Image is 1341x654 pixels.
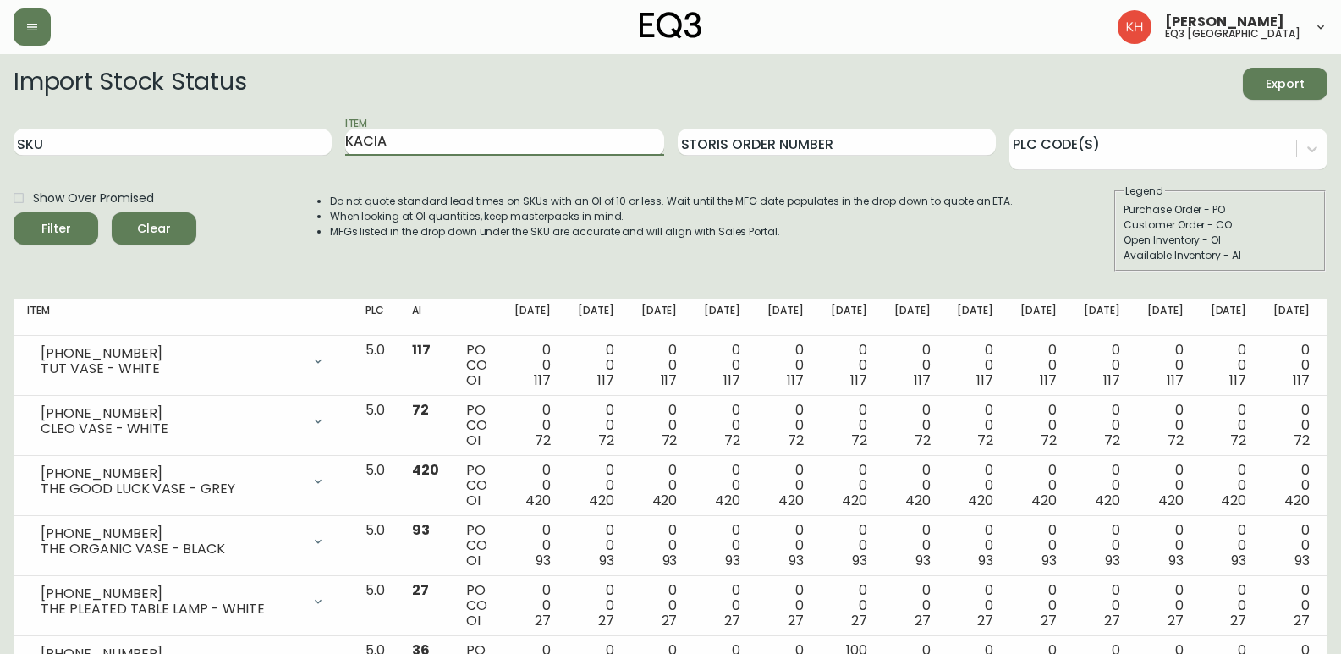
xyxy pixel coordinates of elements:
div: 0 0 [641,523,678,569]
span: 27 [977,611,993,630]
span: 72 [724,431,740,450]
span: 420 [525,491,551,510]
div: 0 0 [1273,583,1310,629]
span: 93 [536,551,551,570]
div: THE ORGANIC VASE - BLACK [41,541,301,557]
div: Open Inventory - OI [1124,233,1316,248]
div: 0 0 [1147,463,1184,508]
div: 0 0 [1020,403,1057,448]
div: 0 0 [641,463,678,508]
span: 93 [852,551,867,570]
span: 117 [1229,371,1246,390]
div: 0 0 [704,343,740,388]
span: 420 [778,491,804,510]
div: 0 0 [514,343,551,388]
span: 420 [715,491,740,510]
div: 0 0 [957,583,993,629]
span: 93 [599,551,614,570]
div: 0 0 [1084,523,1120,569]
div: 0 0 [831,523,867,569]
div: 0 0 [1020,343,1057,388]
div: 0 0 [1020,463,1057,508]
span: OI [466,371,481,390]
div: 0 0 [514,403,551,448]
span: 117 [976,371,993,390]
th: [DATE] [564,299,628,336]
span: 117 [412,340,431,360]
span: 72 [1104,431,1120,450]
span: 420 [412,460,439,480]
td: 5.0 [352,576,398,636]
span: 93 [1231,551,1246,570]
div: 0 0 [1147,343,1184,388]
div: [PHONE_NUMBER] [41,346,301,361]
div: [PHONE_NUMBER]THE GOOD LUCK VASE - GREY [27,463,338,500]
div: THE PLEATED TABLE LAMP - WHITE [41,602,301,617]
li: Do not quote standard lead times on SKUs with an OI of 10 or less. Wait until the MFG date popula... [330,194,1014,209]
span: 27 [1168,611,1184,630]
span: 27 [662,611,678,630]
td: 5.0 [352,396,398,456]
div: PO CO [466,523,487,569]
span: 117 [1040,371,1057,390]
span: 117 [723,371,740,390]
legend: Legend [1124,184,1165,199]
span: 72 [1168,431,1184,450]
div: 0 0 [641,403,678,448]
div: 0 0 [641,583,678,629]
th: [DATE] [628,299,691,336]
div: 0 0 [578,463,614,508]
span: [PERSON_NAME] [1165,15,1284,29]
div: 0 0 [1273,463,1310,508]
span: 27 [724,611,740,630]
div: 0 0 [894,583,931,629]
span: 420 [905,491,931,510]
span: 72 [412,400,429,420]
span: 27 [1041,611,1057,630]
div: [PHONE_NUMBER]CLEO VASE - WHITE [27,403,338,440]
div: 0 0 [514,523,551,569]
span: 117 [914,371,931,390]
div: TUT VASE - WHITE [41,361,301,376]
span: 117 [1167,371,1184,390]
span: 72 [915,431,931,450]
div: PO CO [466,403,487,448]
th: [DATE] [1134,299,1197,336]
div: 0 0 [704,403,740,448]
span: 27 [788,611,804,630]
span: Clear [125,218,183,239]
th: [DATE] [754,299,817,336]
td: 5.0 [352,516,398,576]
div: 0 0 [1147,583,1184,629]
th: [DATE] [1260,299,1323,336]
div: 0 0 [767,343,804,388]
span: 93 [1041,551,1057,570]
span: 420 [1095,491,1120,510]
span: Export [1256,74,1314,95]
div: [PHONE_NUMBER] [41,526,301,541]
div: 0 0 [1084,403,1120,448]
div: 0 0 [1211,343,1247,388]
div: 0 0 [1273,403,1310,448]
span: 420 [1284,491,1310,510]
span: 420 [968,491,993,510]
span: 72 [1230,431,1246,450]
span: 420 [652,491,678,510]
div: PO CO [466,343,487,388]
div: 0 0 [831,583,867,629]
button: Export [1243,68,1327,100]
span: OI [466,551,481,570]
div: Available Inventory - AI [1124,248,1316,263]
div: [PHONE_NUMBER] [41,466,301,481]
div: 0 0 [767,403,804,448]
div: 0 0 [1211,583,1247,629]
button: Clear [112,212,196,245]
span: 27 [535,611,551,630]
img: 6bce50593809ea0ae37ab3ec28db6a8b [1118,10,1151,44]
span: 27 [851,611,867,630]
div: [PHONE_NUMBER]TUT VASE - WHITE [27,343,338,380]
span: 72 [662,431,678,450]
div: 0 0 [578,343,614,388]
span: Show Over Promised [33,190,154,207]
div: [PHONE_NUMBER] [41,586,301,602]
